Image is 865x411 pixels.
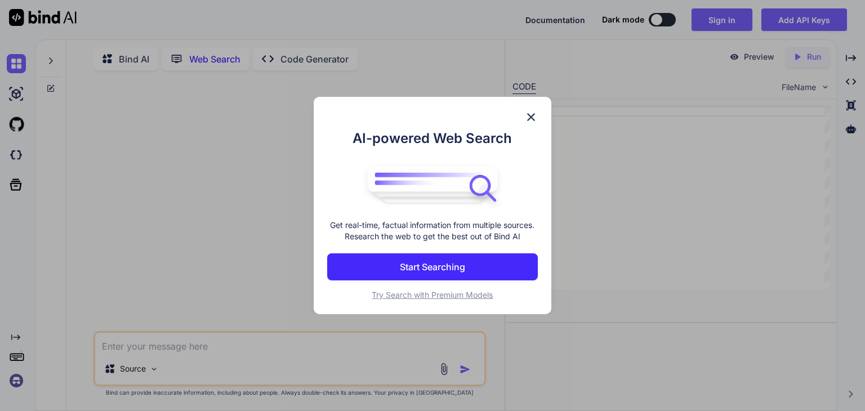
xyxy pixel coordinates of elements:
[327,128,538,149] h1: AI-powered Web Search
[400,260,465,274] p: Start Searching
[327,220,538,242] p: Get real-time, factual information from multiple sources. Research the web to get the best out of...
[524,110,538,124] img: close
[372,290,493,300] span: Try Search with Premium Models
[359,160,506,208] img: bind logo
[327,253,538,280] button: Start Searching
